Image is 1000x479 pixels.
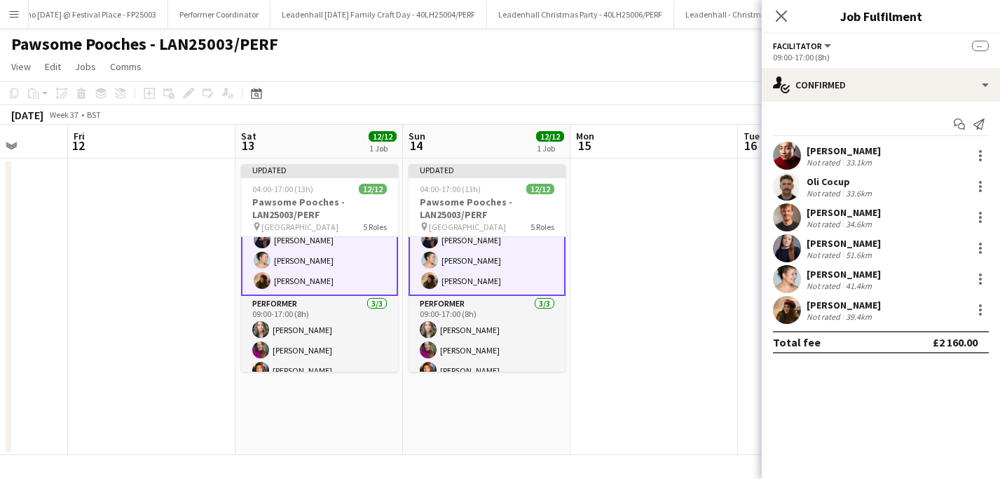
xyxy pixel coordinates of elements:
[409,164,566,175] div: Updated
[45,60,61,73] span: Edit
[526,184,554,194] span: 12/12
[773,52,989,62] div: 09:00-17:00 (8h)
[11,34,278,55] h1: Pawsome Pooches - LAN25003/PERF
[807,219,843,229] div: Not rated
[110,60,142,73] span: Comms
[409,164,566,372] app-job-card: Updated04:00-17:00 (13h)12/12Pawsome Pooches - LAN25003/PERF [GEOGRAPHIC_DATA]5 Roles09:00-17:00 ...
[369,143,396,154] div: 1 Job
[39,58,67,76] a: Edit
[1,1,168,28] button: Beano [DATE] @ Festival Place - FP25003
[807,311,843,322] div: Not rated
[420,184,481,194] span: 04:00-17:00 (13h)
[241,196,398,221] h3: Pawsome Pooches - LAN25003/PERF
[87,109,101,120] div: BST
[487,1,674,28] button: Leadenhall Christmas Party - 40LH25006/PERF
[843,281,875,291] div: 41.4km
[843,188,875,198] div: 33.6km
[11,60,31,73] span: View
[11,108,43,122] div: [DATE]
[972,41,989,51] span: --
[773,335,821,349] div: Total fee
[807,299,881,311] div: [PERSON_NAME]
[252,184,313,194] span: 04:00-17:00 (13h)
[807,175,875,188] div: Oli Cocup
[576,130,594,142] span: Mon
[807,250,843,260] div: Not rated
[807,144,881,157] div: [PERSON_NAME]
[762,68,1000,102] div: Confirmed
[6,58,36,76] a: View
[807,188,843,198] div: Not rated
[574,137,594,154] span: 15
[261,222,338,232] span: [GEOGRAPHIC_DATA]
[762,7,1000,25] h3: Job Fulfilment
[369,131,397,142] span: 12/12
[104,58,147,76] a: Comms
[807,237,881,250] div: [PERSON_NAME]
[74,130,85,142] span: Fri
[674,1,876,28] button: Leadenhall - Christmas Markets - 40LH25005/PERF
[843,219,875,229] div: 34.6km
[409,130,425,142] span: Sun
[46,109,81,120] span: Week 37
[843,250,875,260] div: 51.6km
[773,41,822,51] span: Facilitator
[239,137,256,154] span: 13
[71,137,85,154] span: 12
[843,157,875,168] div: 33.1km
[807,281,843,291] div: Not rated
[741,137,760,154] span: 16
[409,296,566,384] app-card-role: Performer3/309:00-17:00 (8h)[PERSON_NAME][PERSON_NAME][PERSON_NAME]
[843,311,875,322] div: 39.4km
[406,137,425,154] span: 14
[807,268,881,281] div: [PERSON_NAME]
[537,143,563,154] div: 1 Job
[241,164,398,175] div: Updated
[773,41,833,51] button: Facilitator
[168,1,270,28] button: Performer Coordinator
[530,222,554,232] span: 5 Roles
[69,58,102,76] a: Jobs
[75,60,96,73] span: Jobs
[241,164,398,372] app-job-card: Updated04:00-17:00 (13h)12/12Pawsome Pooches - LAN25003/PERF [GEOGRAPHIC_DATA]5 Roles09:00-17:00 ...
[409,196,566,221] h3: Pawsome Pooches - LAN25003/PERF
[807,157,843,168] div: Not rated
[933,335,978,349] div: £2 160.00
[744,130,760,142] span: Tue
[536,131,564,142] span: 12/12
[359,184,387,194] span: 12/12
[241,296,398,384] app-card-role: Performer3/309:00-17:00 (8h)[PERSON_NAME][PERSON_NAME][PERSON_NAME]
[807,206,881,219] div: [PERSON_NAME]
[363,222,387,232] span: 5 Roles
[429,222,506,232] span: [GEOGRAPHIC_DATA]
[241,130,256,142] span: Sat
[270,1,487,28] button: Leadenhall [DATE] Family Craft Day - 40LH25004/PERF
